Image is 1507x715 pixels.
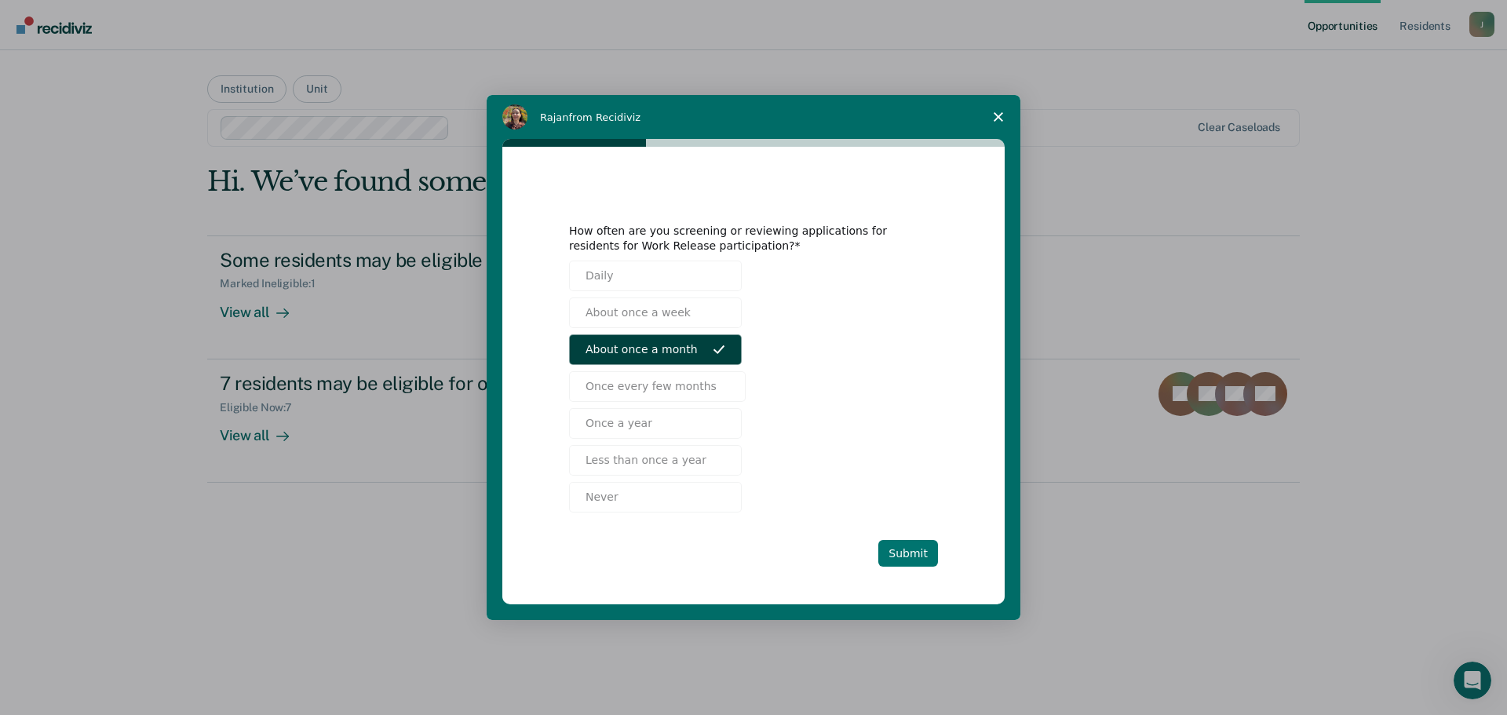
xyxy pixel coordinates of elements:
[569,111,641,123] span: from Recidiviz
[586,341,698,358] span: About once a month
[569,224,914,252] div: How often are you screening or reviewing applications for residents for Work Release participation?
[569,482,742,513] button: Never
[976,95,1020,139] span: Close survey
[569,334,742,365] button: About once a month
[569,261,742,291] button: Daily
[569,371,746,402] button: Once every few months
[586,305,691,321] span: About once a week
[569,445,742,476] button: Less than once a year
[586,268,613,284] span: Daily
[586,489,618,505] span: Never
[502,104,527,130] img: Profile image for Rajan
[586,452,706,469] span: Less than once a year
[586,415,652,432] span: Once a year
[540,111,569,123] span: Rajan
[586,378,717,395] span: Once every few months
[569,408,742,439] button: Once a year
[878,540,938,567] button: Submit
[569,297,742,328] button: About once a week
